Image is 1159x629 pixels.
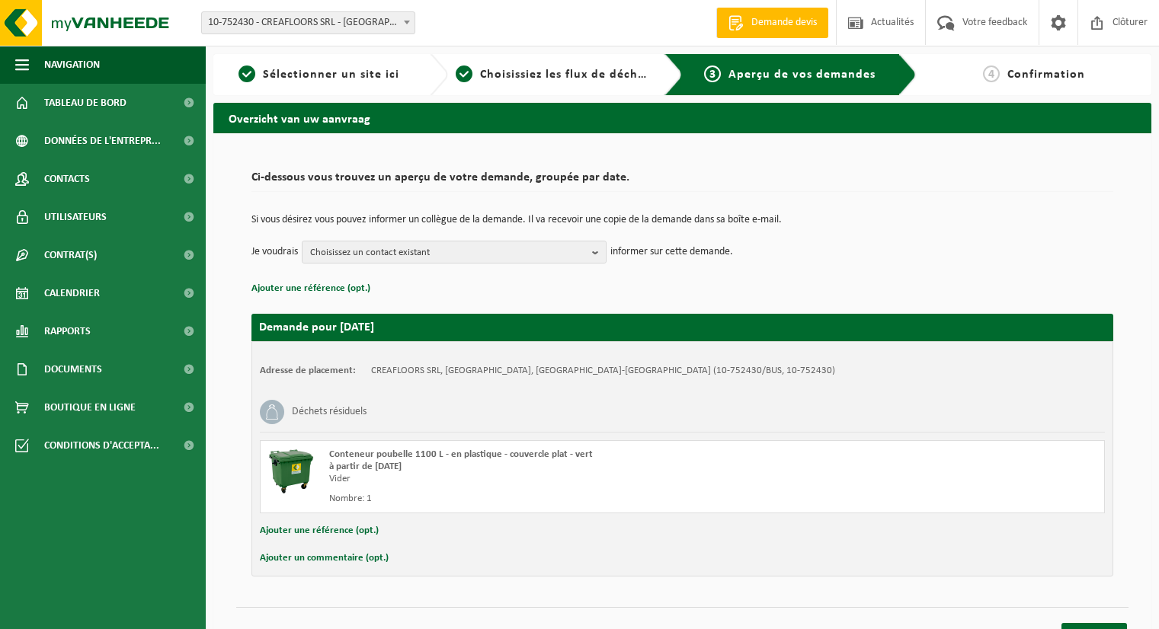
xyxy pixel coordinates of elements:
[44,274,100,312] span: Calendrier
[292,400,367,424] h3: Déchets résiduels
[239,65,255,82] span: 1
[1007,69,1085,81] span: Confirmation
[310,241,586,264] span: Choisissez un contact existant
[44,198,107,236] span: Utilisateurs
[44,350,102,388] span: Documents
[201,11,415,34] span: 10-752430 - CREAFLOORS SRL - FLÉMALLE
[302,241,607,263] button: Choisissez un contact existant
[44,312,91,350] span: Rapports
[329,493,744,505] div: Nombre: 1
[260,548,389,568] button: Ajouter un commentaire (opt.)
[456,65,652,84] a: 2Choisissiez les flux de déchets et récipients
[260,521,379,541] button: Ajouter une référence (opt.)
[259,321,374,334] strong: Demande pour [DATE]
[44,426,159,465] span: Conditions d'accepta...
[716,8,828,38] a: Demande devis
[456,65,472,82] span: 2
[263,69,399,81] span: Sélectionner un site ici
[44,388,136,426] span: Boutique en ligne
[371,365,835,377] td: CREAFLOORS SRL, [GEOGRAPHIC_DATA], [GEOGRAPHIC_DATA]-[GEOGRAPHIC_DATA] (10-752430/BUS, 10-752430)
[610,241,733,263] p: informer sur cette demande.
[983,65,1000,82] span: 4
[748,15,821,30] span: Demande devis
[704,65,721,82] span: 3
[260,366,356,375] strong: Adresse de placement:
[44,160,90,198] span: Contacts
[329,473,744,485] div: Vider
[213,103,1151,133] h2: Overzicht van uw aanvraag
[329,461,402,471] strong: à partir de [DATE]
[221,65,418,84] a: 1Sélectionner un site ici
[44,84,126,122] span: Tableau de bord
[251,215,1113,225] p: Si vous désirez vous pouvez informer un collègue de la demande. Il va recevoir une copie de la de...
[44,46,100,84] span: Navigation
[329,449,593,459] span: Conteneur poubelle 1100 L - en plastique - couvercle plat - vert
[251,241,298,263] p: Je voudrais
[268,449,314,494] img: WB-1100-HPE-GN-01.png
[8,595,255,629] iframe: chat widget
[202,12,415,34] span: 10-752430 - CREAFLOORS SRL - FLÉMALLE
[251,171,1113,192] h2: Ci-dessous vous trouvez un aperçu de votre demande, groupée par date.
[44,236,97,274] span: Contrat(s)
[44,122,161,160] span: Données de l'entrepr...
[728,69,876,81] span: Aperçu de vos demandes
[251,279,370,299] button: Ajouter une référence (opt.)
[480,69,734,81] span: Choisissiez les flux de déchets et récipients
